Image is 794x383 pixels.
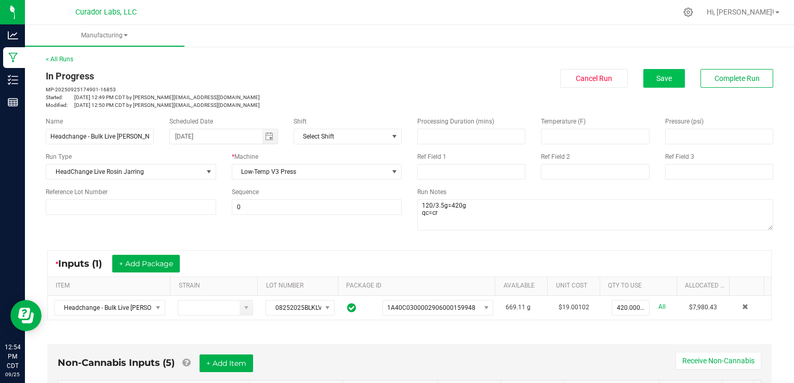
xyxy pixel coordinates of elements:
span: Run Type [46,152,72,161]
iframe: Resource center [10,300,42,331]
span: 669.11 [506,304,525,311]
span: $7,980.43 [689,304,717,311]
button: Complete Run [700,69,773,88]
inline-svg: Analytics [8,30,18,40]
a: Unit CostSortable [556,282,596,290]
button: + Add Package [112,255,180,272]
a: All [658,300,666,314]
span: $19.00102 [559,304,589,311]
a: Manufacturing [25,25,184,47]
div: In Progress [46,69,402,83]
a: < All Runs [46,56,73,63]
button: Receive Non-Cannabis [676,352,761,370]
span: Shift [294,118,307,125]
p: [DATE] 12:49 PM CDT by [PERSON_NAME][EMAIL_ADDRESS][DOMAIN_NAME] [46,93,402,101]
span: Temperature (F) [541,118,586,125]
inline-svg: Inventory [8,75,18,85]
span: Hi, [PERSON_NAME]! [707,8,774,16]
span: Machine [234,153,258,160]
span: Ref Field 3 [665,153,694,160]
span: Modified: [46,101,74,109]
span: Select Shift [294,129,388,144]
span: Curador Labs, LLC [75,8,137,17]
span: NO DATA FOUND [54,300,165,316]
span: Cancel Run [576,74,612,83]
span: Save [656,74,672,83]
button: Cancel Run [560,69,628,88]
a: LOT NUMBERSortable [266,282,334,290]
span: Sequence [232,188,259,196]
span: Run Notes [417,188,446,196]
span: Started: [46,93,74,101]
span: In Sync [347,302,356,314]
p: 12:54 PM CDT [5,343,20,371]
a: STRAINSortable [179,282,254,290]
span: Manufacturing [25,31,184,40]
span: 1A40C0300002906000159948 [387,304,475,311]
input: Date [170,129,262,144]
span: Inputs (1) [58,258,112,269]
a: ITEMSortable [56,282,166,290]
span: Headchange - Bulk Live [PERSON_NAME] Burger [55,300,152,315]
span: Ref Field 2 [541,153,570,160]
a: AVAILABLESortable [504,282,544,290]
a: Add Non-Cannabis items that were also consumed in the run (e.g. gloves and packaging); Also add N... [182,357,190,368]
span: Pressure (psi) [665,118,704,125]
span: HeadChange Live Rosin Jarring [46,165,203,179]
button: + Add Item [200,354,253,372]
span: Processing Duration (mins) [417,118,494,125]
span: Non-Cannabis Inputs (5) [58,357,175,368]
span: NO DATA FOUND [294,129,402,144]
p: 09/25 [5,371,20,378]
inline-svg: Manufacturing [8,52,18,63]
a: Sortable [737,282,760,290]
span: Toggle calendar [262,129,277,144]
span: Ref Field 1 [417,153,446,160]
span: Low-Temp V3 Press [232,165,389,179]
button: Save [643,69,685,88]
p: MP-20250925174901-16853 [46,86,402,93]
p: [DATE] 12:50 PM CDT by [PERSON_NAME][EMAIL_ADDRESS][DOMAIN_NAME] [46,101,402,109]
span: g [527,304,531,311]
a: PACKAGE IDSortable [346,282,491,290]
span: 08252025BLKLVRSNBLNDPPBRGR [266,300,321,315]
span: Scheduled Date [169,118,213,125]
div: Manage settings [682,7,695,17]
span: Name [46,118,63,125]
a: QTY TO USESortable [608,282,672,290]
span: Complete Run [714,74,760,83]
span: Reference Lot Number [46,188,108,196]
a: Allocated CostSortable [685,282,725,290]
inline-svg: Reports [8,97,18,107]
